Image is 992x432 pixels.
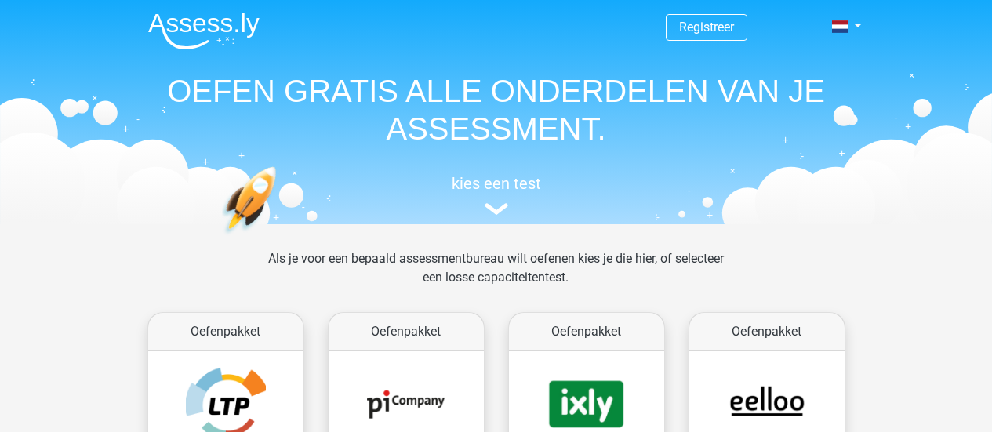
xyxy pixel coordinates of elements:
img: oefenen [222,166,337,308]
a: Registreer [679,20,734,34]
h1: OEFEN GRATIS ALLE ONDERDELEN VAN JE ASSESSMENT. [136,72,857,147]
img: Assessly [148,13,260,49]
div: Als je voor een bepaald assessmentbureau wilt oefenen kies je die hier, of selecteer een losse ca... [256,249,736,306]
a: kies een test [136,174,857,216]
img: assessment [485,203,508,215]
h5: kies een test [136,174,857,193]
